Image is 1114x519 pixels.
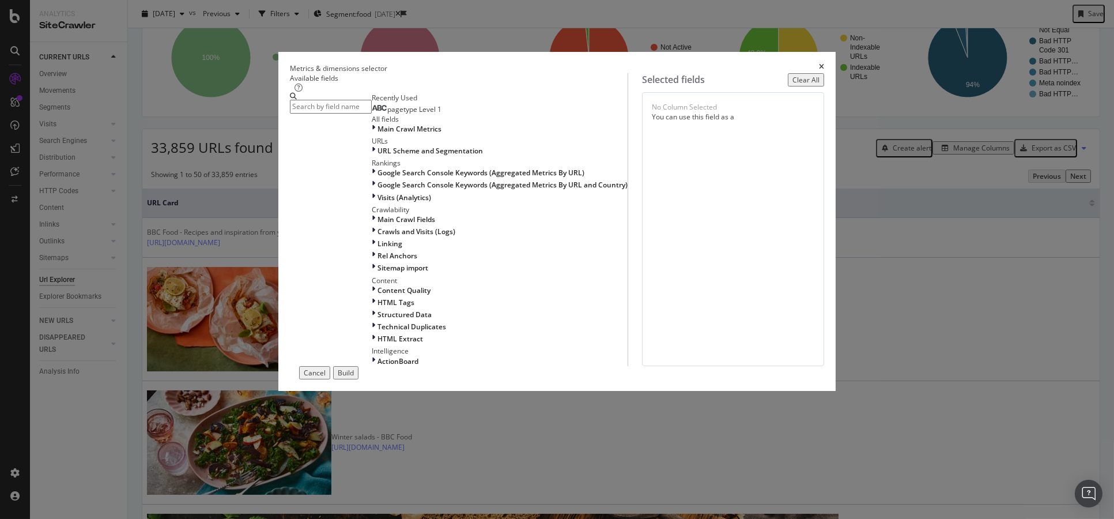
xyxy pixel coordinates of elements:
[377,310,432,319] span: Structured Data
[290,100,372,113] input: Search by field name
[372,158,628,168] div: Rankings
[377,334,423,344] span: HTML Extract
[299,366,330,379] button: Cancel
[652,102,717,112] div: No Column Selected
[377,298,414,307] span: HTML Tags
[387,104,441,114] span: pagetype Level 1
[372,276,628,285] div: Content
[372,346,628,356] div: Intelligence
[377,168,584,178] span: Google Search Console Keywords (Aggregated Metrics By URL)
[290,73,628,83] div: Available fields
[377,193,431,202] span: Visits (Analytics)
[372,114,628,124] div: All fields
[290,63,387,73] div: Metrics & dimensions selector
[338,368,354,378] div: Build
[377,285,431,295] span: Content Quality
[819,63,824,73] div: times
[1075,480,1102,507] div: Open Intercom Messenger
[652,112,814,122] div: You can use this field as a
[278,52,836,391] div: modal
[788,73,824,86] button: Clear All
[304,368,326,378] div: Cancel
[377,322,446,332] span: Technical Duplicates
[372,93,628,103] div: Recently Used
[377,180,628,190] span: Google Search Console Keywords (Aggregated Metrics By URL and Country)
[377,215,435,224] span: Main Crawl Fields
[377,251,417,261] span: Rel Anchors
[377,356,418,366] span: ActionBoard
[372,136,628,146] div: URLs
[642,73,705,86] div: Selected fields
[792,75,820,85] div: Clear All
[377,239,402,249] span: Linking
[333,366,358,379] button: Build
[377,124,441,134] span: Main Crawl Metrics
[377,146,483,156] span: URL Scheme and Segmentation
[377,263,428,273] span: Sitemap import
[377,227,455,236] span: Crawls and Visits (Logs)
[372,205,628,215] div: Crawlability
